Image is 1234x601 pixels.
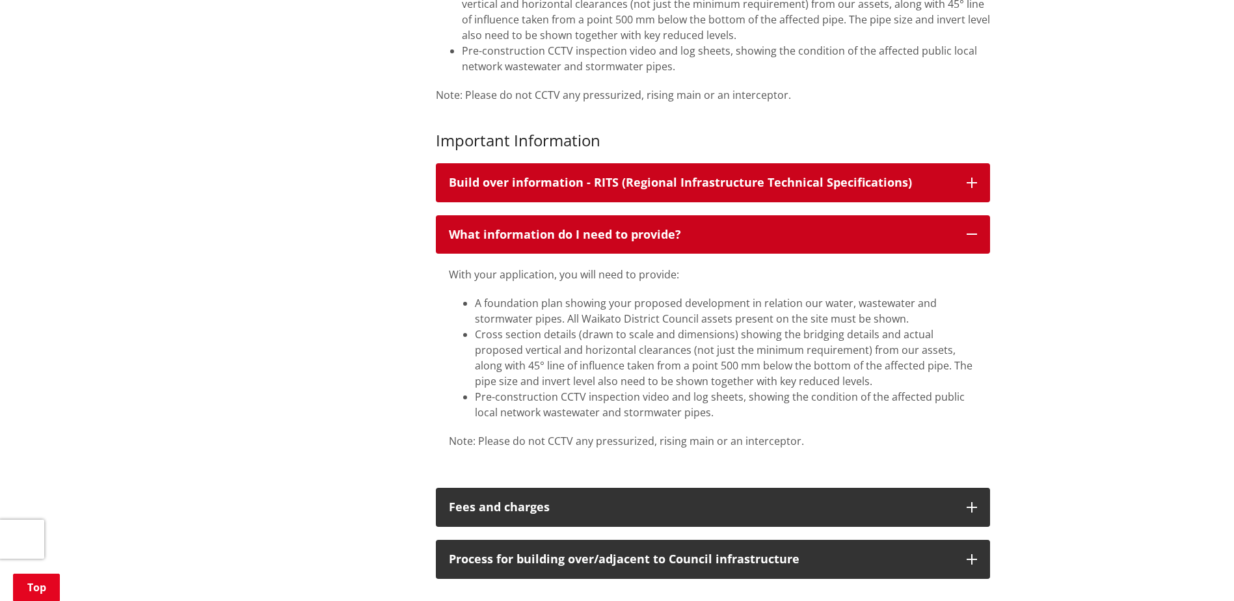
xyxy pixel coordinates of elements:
li: Pre-construction CCTV inspection video and log sheets, showing the condition of the affected publ... [475,389,977,420]
li: A foundation plan showing your proposed development in relation our water, wastewater and stormwa... [475,295,977,327]
li: Pre-construction CCTV inspection video and log sheets, showing the condition of the affected publ... [462,43,990,74]
iframe: Messenger Launcher [1174,546,1221,593]
h3: Important Information [436,131,990,150]
button: Fees and charges [436,488,990,527]
p: Process for building over/adjacent to Council infrastructure [449,553,954,566]
p: Note: Please do not CCTV any pressurized, rising main or an interceptor. [449,433,977,449]
a: Top [13,574,60,601]
div: What information do I need to provide? [449,228,954,241]
button: Process for building over/adjacent to Council infrastructure [436,540,990,579]
div: Fees and charges [449,501,954,514]
div: Build over information - RITS (Regional Infrastructure Technical Specifications) [449,176,954,189]
button: What information do I need to provide? [436,215,990,254]
li: Cross section details (drawn to scale and dimensions) showing the bridging details and actual pro... [475,327,977,389]
p: Note: Please do not CCTV any pressurized, rising main or an interceptor. [436,87,990,103]
p: With your application, you will need to provide: [449,267,977,282]
button: Build over information - RITS (Regional Infrastructure Technical Specifications) [436,163,990,202]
